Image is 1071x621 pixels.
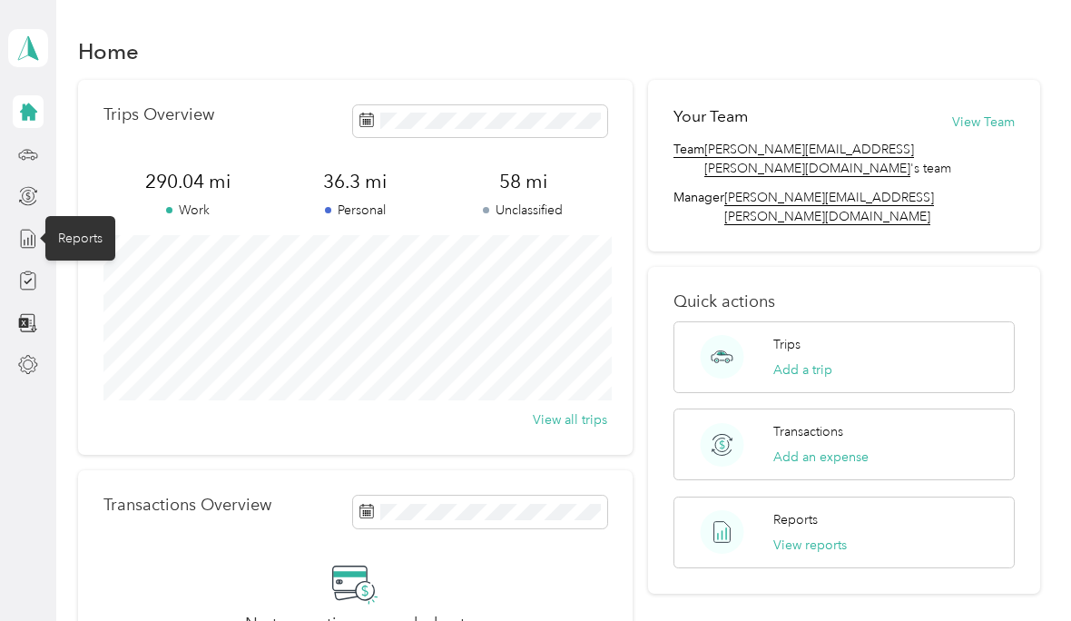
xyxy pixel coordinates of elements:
[78,42,139,61] h1: Home
[673,188,724,226] span: Manager
[103,169,271,194] span: 290.04 mi
[533,410,607,429] button: View all trips
[773,448,869,467] button: Add an expense
[704,140,1014,178] span: 's team
[673,292,1014,311] p: Quick actions
[45,216,115,261] div: Reports
[439,169,607,194] span: 58 mi
[103,201,271,220] p: Work
[773,335,801,354] p: Trips
[773,510,818,529] p: Reports
[952,113,1015,132] button: View Team
[773,360,832,379] button: Add a trip
[773,536,847,555] button: View reports
[103,105,214,124] p: Trips Overview
[271,169,439,194] span: 36.3 mi
[271,201,439,220] p: Personal
[103,496,271,515] p: Transactions Overview
[673,105,748,128] h2: Your Team
[969,519,1071,621] iframe: Everlance-gr Chat Button Frame
[439,201,607,220] p: Unclassified
[773,422,843,441] p: Transactions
